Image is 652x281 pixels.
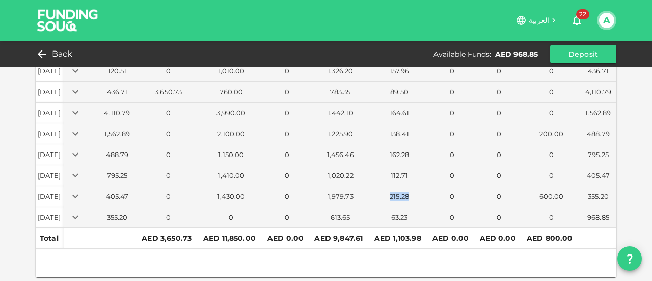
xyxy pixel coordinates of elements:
[372,192,426,201] div: 215.28
[68,126,83,141] button: Expand
[550,45,616,63] button: Deposit
[265,129,308,139] div: 0
[430,192,473,201] div: 0
[478,192,521,201] div: 0
[68,212,83,220] span: Expand
[99,66,136,76] div: 120.51
[40,232,60,244] div: Total
[201,108,261,118] div: 3,990.00
[312,87,368,97] div: 783.35
[201,192,261,201] div: 1,430.00
[478,129,521,139] div: 0
[68,147,83,162] button: Expand
[36,82,64,103] td: [DATE]
[430,87,473,97] div: 0
[576,9,589,19] span: 22
[140,192,197,201] div: 0
[68,210,83,224] button: Expand
[312,108,368,118] div: 1,442.10
[203,232,259,244] div: AED 11,850.00
[430,129,473,139] div: 0
[525,213,578,222] div: 0
[525,108,578,118] div: 0
[430,66,473,76] div: 0
[36,165,64,186] td: [DATE]
[201,87,261,97] div: 760.00
[599,13,614,28] button: A
[617,246,642,271] button: question
[265,150,308,160] div: 0
[582,213,614,222] div: 968.85
[201,171,261,181] div: 1,410.00
[68,85,83,99] button: Expand
[582,87,614,97] div: 4,110.79
[142,232,195,244] div: AED 3,650.73
[312,192,368,201] div: 1,979.73
[68,106,83,120] button: Expand
[372,171,426,181] div: 112.71
[312,171,368,181] div: 1,020.22
[68,191,83,199] span: Expand
[36,207,64,228] td: [DATE]
[432,232,471,244] div: AED 0.00
[36,103,64,123] td: [DATE]
[314,232,366,244] div: AED 9,847.61
[265,192,308,201] div: 0
[140,66,197,76] div: 0
[433,49,491,59] div: Available Funds :
[99,213,136,222] div: 355.20
[265,213,308,222] div: 0
[140,129,197,139] div: 0
[478,150,521,160] div: 0
[372,108,426,118] div: 164.61
[312,66,368,76] div: 1,326.20
[68,129,83,137] span: Expand
[478,108,521,118] div: 0
[372,66,426,76] div: 157.96
[312,129,368,139] div: 1,225.90
[201,129,261,139] div: 2,100.00
[582,192,614,201] div: 355.20
[372,129,426,139] div: 138.41
[68,189,83,203] button: Expand
[430,150,473,160] div: 0
[372,87,426,97] div: 89.50
[525,87,578,97] div: 0
[430,108,473,118] div: 0
[372,150,426,160] div: 162.28
[68,168,83,183] button: Expand
[267,232,306,244] div: AED 0.00
[566,10,587,31] button: 22
[582,66,614,76] div: 436.71
[525,129,578,139] div: 200.00
[582,150,614,160] div: 795.25
[525,150,578,160] div: 0
[99,192,136,201] div: 405.47
[430,171,473,181] div: 0
[265,87,308,97] div: 0
[68,108,83,116] span: Expand
[478,66,521,76] div: 0
[201,213,261,222] div: 0
[480,232,519,244] div: AED 0.00
[201,66,261,76] div: 1,010.00
[582,171,614,181] div: 405.47
[140,171,197,181] div: 0
[529,16,549,25] span: العربية
[265,66,308,76] div: 0
[36,123,64,144] td: [DATE]
[372,213,426,222] div: 63.23
[312,150,368,160] div: 1,456.46
[36,186,64,207] td: [DATE]
[68,66,83,74] span: Expand
[140,87,197,97] div: 3,650.73
[68,64,83,78] button: Expand
[582,108,614,118] div: 1,562.89
[99,150,136,160] div: 488.79
[525,66,578,76] div: 0
[525,171,578,181] div: 0
[99,171,136,181] div: 795.25
[374,232,424,244] div: AED 1,103.98
[430,213,473,222] div: 0
[495,49,538,59] div: AED 968.85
